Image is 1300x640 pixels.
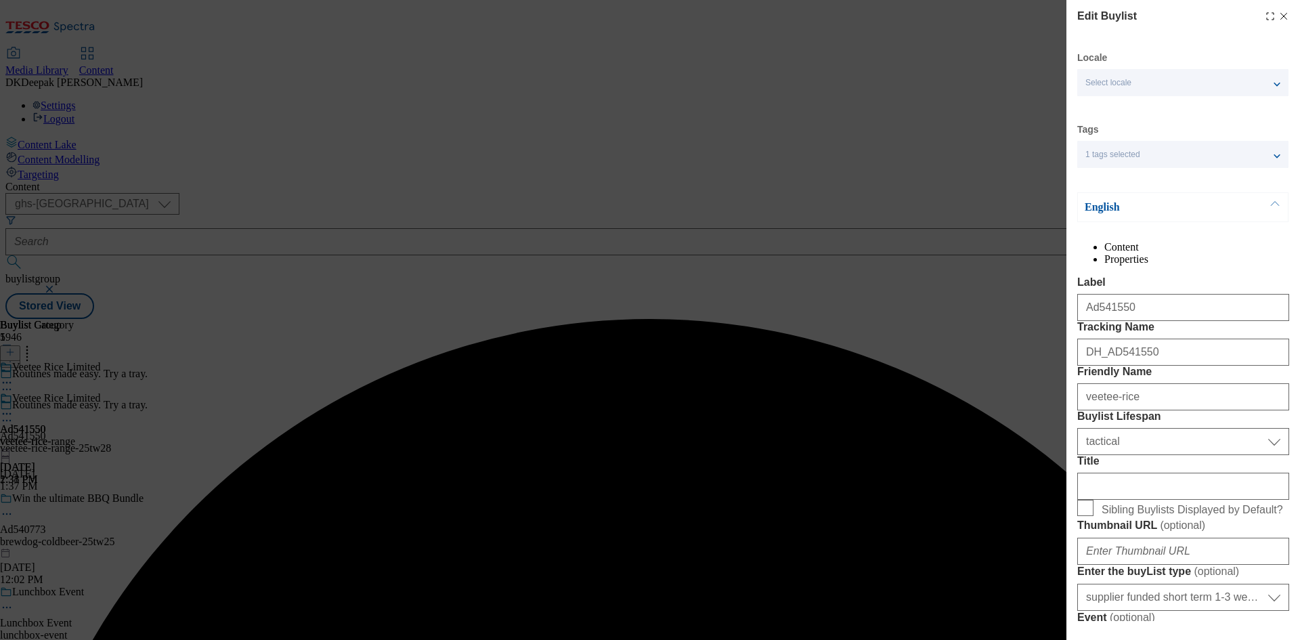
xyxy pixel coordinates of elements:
span: Select locale [1085,78,1131,88]
span: ( optional ) [1160,519,1205,531]
input: Enter Thumbnail URL [1077,538,1289,565]
span: ( optional ) [1110,612,1155,623]
input: Enter Label [1077,294,1289,321]
label: Enter the buyList type [1077,565,1289,578]
span: ( optional ) [1194,566,1239,577]
label: Tags [1077,126,1099,133]
input: Enter Tracking Name [1077,339,1289,366]
input: Enter Friendly Name [1077,383,1289,410]
label: Friendly Name [1077,366,1289,378]
button: Select locale [1077,69,1288,96]
span: Sibling Buylists Displayed by Default? [1102,504,1283,516]
label: Tracking Name [1077,321,1289,333]
h4: Edit Buylist [1077,8,1137,24]
li: Content [1104,241,1289,253]
label: Event [1077,611,1289,624]
li: Properties [1104,253,1289,265]
label: Thumbnail URL [1077,519,1289,532]
label: Title [1077,455,1289,467]
button: 1 tags selected [1077,141,1288,168]
span: 1 tags selected [1085,150,1140,160]
label: Locale [1077,54,1107,62]
p: English [1085,200,1227,214]
input: Enter Title [1077,473,1289,500]
label: Buylist Lifespan [1077,410,1289,423]
label: Label [1077,276,1289,289]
